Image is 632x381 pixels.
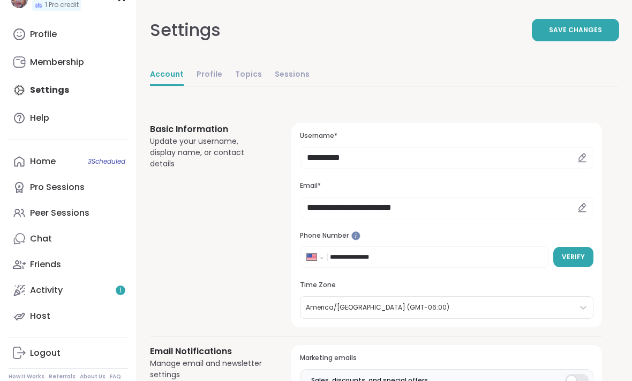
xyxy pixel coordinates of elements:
[275,64,310,86] a: Sessions
[30,156,56,167] div: Home
[235,64,262,86] a: Topics
[9,226,128,252] a: Chat
[30,28,57,40] div: Profile
[30,347,61,359] div: Logout
[9,105,128,131] a: Help
[9,174,128,200] a: Pro Sessions
[30,284,63,296] div: Activity
[300,231,593,240] h3: Phone Number
[30,56,84,68] div: Membership
[150,123,266,136] h3: Basic Information
[9,21,128,47] a: Profile
[30,259,61,270] div: Friends
[88,157,125,166] span: 3 Scheduled
[549,25,602,35] span: Save Changes
[110,373,121,380] a: FAQ
[300,281,593,290] h3: Time Zone
[80,373,106,380] a: About Us
[49,373,76,380] a: Referrals
[9,252,128,277] a: Friends
[9,149,128,174] a: Home3Scheduled
[150,64,184,86] a: Account
[150,136,266,170] div: Update your username, display name, or contact details
[150,17,221,43] div: Settings
[197,64,222,86] a: Profile
[150,358,266,380] div: Manage email and newsletter settings
[9,340,128,366] a: Logout
[300,131,593,141] h3: Username*
[9,200,128,226] a: Peer Sessions
[562,252,585,262] span: Verify
[150,345,266,358] h3: Email Notifications
[300,181,593,190] h3: Email*
[45,1,79,10] span: 1 Pro credit
[9,49,128,75] a: Membership
[9,277,128,303] a: Activity1
[300,354,593,363] h3: Marketing emails
[532,19,619,41] button: Save Changes
[351,231,360,240] iframe: Spotlight
[9,373,44,380] a: How It Works
[30,112,49,124] div: Help
[30,233,52,245] div: Chat
[553,247,593,267] button: Verify
[119,286,122,295] span: 1
[30,310,50,322] div: Host
[30,207,89,219] div: Peer Sessions
[30,181,85,193] div: Pro Sessions
[9,303,128,329] a: Host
